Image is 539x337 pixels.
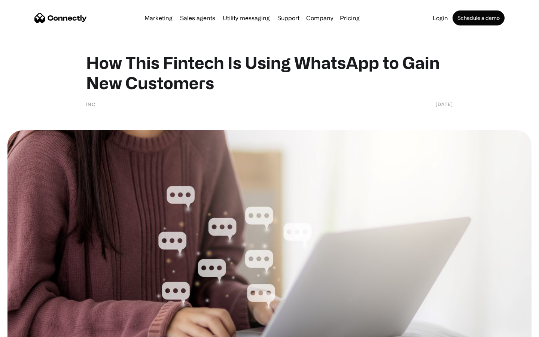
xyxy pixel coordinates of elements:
[7,324,45,334] aside: Language selected: English
[430,15,451,21] a: Login
[306,13,333,23] div: Company
[274,15,302,21] a: Support
[436,100,453,108] div: [DATE]
[86,100,95,108] div: INC
[86,52,453,93] h1: How This Fintech Is Using WhatsApp to Gain New Customers
[453,10,505,25] a: Schedule a demo
[337,15,363,21] a: Pricing
[220,15,273,21] a: Utility messaging
[141,15,176,21] a: Marketing
[15,324,45,334] ul: Language list
[177,15,218,21] a: Sales agents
